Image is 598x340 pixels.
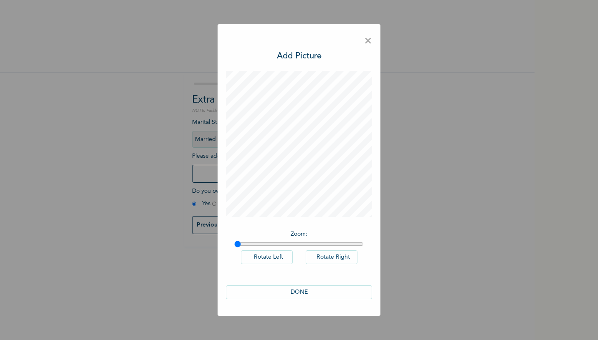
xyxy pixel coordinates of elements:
h3: Add Picture [277,50,322,63]
p: Zoom : [234,230,364,239]
button: DONE [226,285,372,299]
span: Please add a recent Passport Photograph [192,153,342,187]
span: × [364,33,372,50]
button: Rotate Left [241,250,293,264]
button: Rotate Right [306,250,357,264]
